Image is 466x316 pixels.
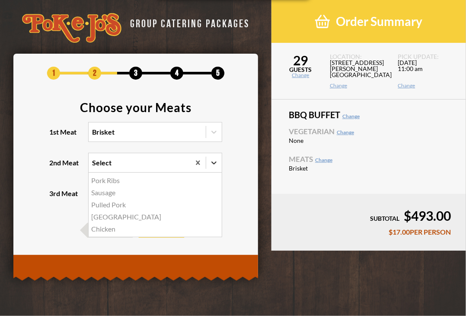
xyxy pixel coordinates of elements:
[89,199,222,211] div: Pulled Pork
[89,211,222,223] div: [GEOGRAPHIC_DATA]
[398,60,456,83] span: [DATE] 11:00 am
[211,67,224,80] span: 5
[47,67,60,80] span: 1
[92,159,112,166] div: Select
[170,67,183,80] span: 4
[129,67,142,80] span: 3
[49,122,222,142] label: 1st Meat
[87,223,133,238] span: Last
[398,54,456,60] span: PICK UP DATE:
[92,129,115,135] div: Brisket
[315,157,332,163] a: Change
[330,54,387,60] span: LOCATION:
[49,153,222,173] label: 2nd Meat
[287,209,451,222] div: $493.00
[342,113,360,119] a: Change
[315,14,330,29] img: shopping-basket-3cad201a.png
[289,165,364,171] span: Brisket
[88,67,101,80] span: 2
[80,101,192,113] div: Choose your Meats
[370,215,399,222] span: SUBTOTAL
[130,19,249,29] div: GROUP CATERING PACKAGES
[271,54,330,67] span: 29
[289,137,449,145] li: None
[271,67,330,73] span: GUESTS
[49,184,222,203] label: 3rd Meat
[89,187,222,199] div: Sausage
[287,229,451,235] div: $17.00 PER PERSON
[330,83,387,88] a: Change
[89,174,222,187] div: Pork Ribs
[289,128,449,135] span: Vegetarian
[398,83,456,88] a: Change
[289,110,449,119] span: BBQ Buffet
[89,223,222,235] div: Chicken
[22,13,121,43] img: logo-34603ddf.svg
[337,129,354,135] a: Change
[289,155,449,163] span: Meats
[336,14,423,29] span: Order Summary
[271,73,330,78] a: Change
[330,60,387,83] span: [STREET_ADDRESS][PERSON_NAME] [GEOGRAPHIC_DATA]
